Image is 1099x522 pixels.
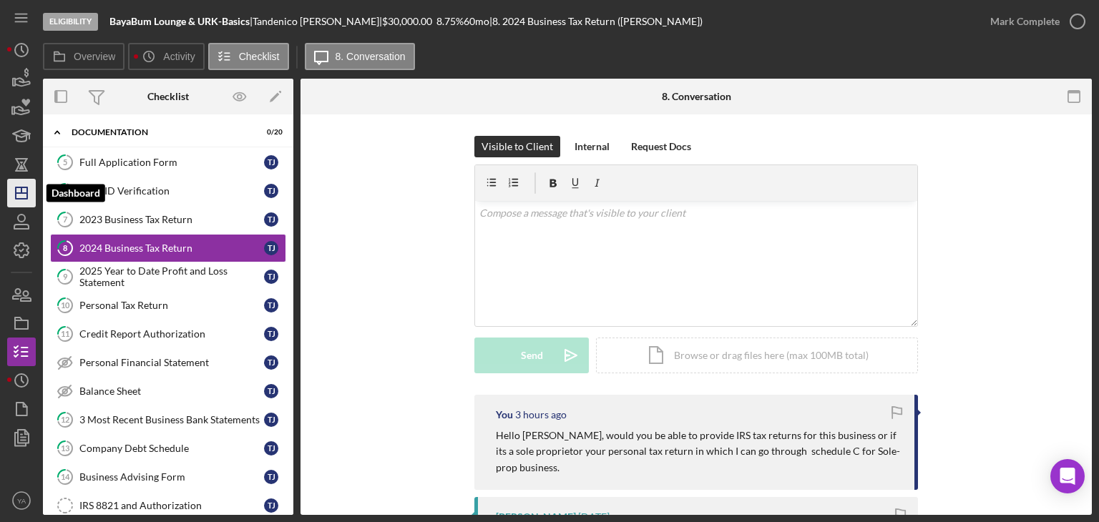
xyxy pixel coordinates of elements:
a: Personal Financial StatementTJ [50,348,286,377]
div: Personal Financial Statement [79,357,264,368]
button: Internal [567,136,617,157]
div: 2023 Business Tax Return [79,214,264,225]
div: Full Application Form [79,157,264,168]
a: IRS 8821 and AuthorizationTJ [50,491,286,520]
button: Activity [128,43,204,70]
div: Tandenico [PERSON_NAME] | [253,16,382,27]
div: Company Debt Schedule [79,443,264,454]
div: T J [264,384,278,398]
div: 60 mo [464,16,489,27]
tspan: 14 [61,472,70,481]
div: T J [264,184,278,198]
div: 0 / 20 [257,128,283,137]
tspan: 8 [63,243,67,252]
div: Request Docs [631,136,691,157]
time: 2025-08-21 17:48 [515,409,567,420]
p: Hello [PERSON_NAME], would you be able to provide IRS tax returns for this business or if its a s... [496,428,900,476]
tspan: 9 [63,272,68,281]
tspan: 7 [63,215,68,224]
div: T J [264,241,278,255]
div: IRS 8821 and Authorization [79,500,264,511]
div: T J [264,270,278,284]
div: Mark Complete [990,7,1060,36]
a: 72023 Business Tax ReturnTJ [50,205,286,234]
label: Overview [74,51,115,62]
div: T J [264,413,278,427]
div: Documentation [72,128,247,137]
div: T J [264,470,278,484]
a: Balance SheetTJ [50,377,286,405]
a: 11Credit Report AuthorizationTJ [50,320,286,348]
button: YA [7,486,36,515]
label: Checklist [239,51,280,62]
a: 82024 Business Tax ReturnTJ [50,234,286,262]
button: Send [474,338,589,373]
tspan: 11 [61,329,69,338]
div: 2024 Business Tax Return [79,242,264,254]
a: 13Company Debt ScheduleTJ [50,434,286,463]
div: Send [521,338,543,373]
b: BayaBum Lounge & URK-Basics [109,15,250,27]
a: 92025 Year to Date Profit and Loss StatementTJ [50,262,286,291]
a: 5Full Application FormTJ [50,148,286,177]
div: Open Intercom Messenger [1050,459,1085,493]
div: T J [264,155,278,169]
tspan: 12 [61,415,69,424]
a: 10Personal Tax ReturnTJ [50,291,286,320]
div: T J [264,441,278,455]
tspan: 13 [61,443,69,453]
label: Activity [163,51,195,62]
div: | [109,16,253,27]
div: 8.75 % [436,16,464,27]
div: $30,000.00 [382,16,436,27]
div: Checklist [147,91,189,102]
div: T J [264,327,278,341]
tspan: 10 [61,300,70,310]
div: T J [264,498,278,513]
button: Request Docs [624,136,698,157]
div: T J [264,298,278,312]
text: YA [17,497,26,505]
div: 2025 Year to Date Profit and Loss Statement [79,265,264,288]
div: Business Advising Form [79,471,264,483]
div: 3 Most Recent Business Bank Statements [79,414,264,425]
div: Visible to Client [482,136,553,157]
a: 14Business Advising FormTJ [50,463,286,491]
div: Balance Sheet [79,385,264,397]
tspan: 5 [63,157,67,167]
div: Personal Tax Return [79,300,264,311]
div: Internal [575,136,610,157]
tspan: 6 [63,186,68,195]
div: | 8. 2024 Business Tax Return ([PERSON_NAME]) [489,16,703,27]
div: You [496,409,513,420]
div: T J [264,355,278,370]
div: Plaid ID Verification [79,185,264,197]
button: Checklist [208,43,289,70]
div: 8. Conversation [662,91,731,102]
button: Overview [43,43,124,70]
button: Mark Complete [976,7,1092,36]
button: 8. Conversation [305,43,415,70]
label: 8. Conversation [336,51,406,62]
div: Credit Report Authorization [79,328,264,340]
a: 123 Most Recent Business Bank StatementsTJ [50,405,286,434]
div: Eligibility [43,13,98,31]
div: T J [264,212,278,227]
a: 6Plaid ID VerificationTJ [50,177,286,205]
button: Visible to Client [474,136,560,157]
